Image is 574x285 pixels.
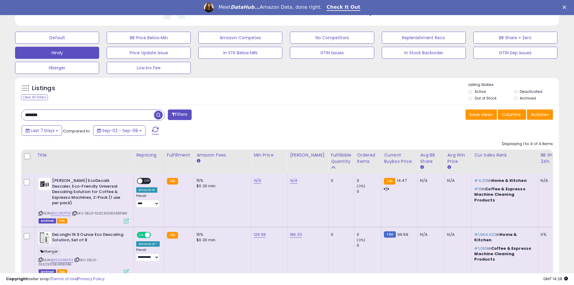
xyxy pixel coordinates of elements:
label: Out of Stock [475,96,497,101]
span: Hberger [39,248,60,255]
button: Price Update Issue [107,47,191,59]
div: 0 [331,232,350,237]
div: 0 [331,178,350,183]
label: Deactivated [520,89,542,94]
button: Default [15,32,99,44]
small: Avg Win Price. [447,165,451,170]
span: Last 7 Days [31,128,55,134]
button: Sep-02 - Sep-08 [93,125,146,136]
div: 0 [357,243,381,248]
button: Save View [466,109,497,120]
a: B0021IOTTW [51,211,71,216]
span: ON [137,232,145,237]
span: Coffee & Espresso Machine Cleaning Products [474,186,525,203]
div: 15% [196,232,246,237]
button: Replenishment Recs. [382,32,466,44]
b: DeLonghi 16.9 Ounce Eco Descaling Solution, Set of 8 [52,232,125,245]
button: Hindy [15,47,99,59]
div: 0% [541,232,560,237]
a: Check It Out [327,4,360,11]
div: Meet Amazon Data, done right. [218,4,322,10]
span: Columns [502,112,521,118]
span: OFF [150,232,160,237]
div: Repricing [136,152,162,158]
a: Privacy Policy [78,276,105,282]
span: 2025-09-17 14:28 GMT [543,276,568,282]
div: $0.30 min [196,237,246,243]
button: GTIN Issues [290,47,374,59]
span: #16 [474,186,481,192]
div: Avg Win Price [447,152,469,165]
div: 0 [357,189,381,194]
small: (0%) [357,184,365,188]
div: N/A [420,232,440,237]
div: N/A [447,232,467,237]
p: in [474,178,533,183]
div: 15% [196,178,246,183]
button: In Stock Backorder [382,47,466,59]
h5: Listings [32,84,55,93]
div: [PERSON_NAME] [290,152,326,158]
span: #1,664,622 [474,232,496,237]
button: Actions [527,109,553,120]
button: BB Price Below Min [107,32,191,44]
div: Preset: [136,194,160,207]
button: Amazon Competes [198,32,282,44]
div: Cur Sales Rank [474,152,535,158]
div: $0.30 min [196,183,246,189]
button: No Competitors [290,32,374,44]
small: FBA [167,232,178,239]
small: Avg BB Share. [420,165,424,170]
button: In STK Below MIN [198,47,282,59]
strong: Copyright [6,276,28,282]
div: Current Buybox Price [384,152,415,165]
small: FBM [384,231,396,238]
button: Low Inv Fee [107,62,191,74]
small: FBA [167,178,178,185]
div: ASIN: [39,178,129,223]
div: Fulfillable Quantity [331,152,352,165]
div: 0 [357,232,381,237]
p: in [474,246,533,262]
p: in [474,186,533,203]
div: Clear All Filters [21,94,48,100]
span: Compared to: [63,128,91,134]
span: Listings that have been deleted from Seller Central [39,218,56,223]
a: 186.33 [290,232,302,238]
a: Terms of Use [52,276,77,282]
div: Title [37,152,131,158]
div: Preset: [136,248,160,261]
span: 99.99 [397,232,408,237]
p: in [474,232,533,243]
div: Close [563,5,569,9]
div: N/A [447,178,467,183]
button: GTIN Sep Issues [473,47,557,59]
button: Last 7 Days [22,125,62,136]
span: #1,060 [474,245,488,251]
div: Avg BB Share [420,152,442,165]
i: DataHub... [231,4,260,10]
img: Profile image for Georgie [204,3,214,12]
span: 14.47 [397,178,407,183]
span: FBA [57,218,67,223]
div: Displaying 1 to 4 of 4 items [502,141,553,147]
div: Fulfillment [167,152,191,158]
div: N/A [420,178,440,183]
span: #4,210 [474,178,488,183]
button: Hberger [15,62,99,74]
span: Home & Kitchen [491,178,527,183]
small: (0%) [357,238,365,242]
div: Amazon AI [136,187,157,193]
img: 415fkEOBVSL._SL40_.jpg [39,178,51,190]
button: Filters [168,109,191,120]
p: Listing States: [469,82,559,88]
span: Coffee & Espresso Machine Cleaning Products [474,245,531,262]
span: Sep-02 - Sep-08 [102,128,138,134]
span: | SKU: DELO-DLSC500|EA|1|1|FBA1 [72,211,127,216]
div: Min Price [254,152,285,158]
div: BB Share 24h. [541,152,563,165]
small: FBA [384,178,395,185]
span: OFF [143,179,152,184]
label: Active [475,89,486,94]
a: N/A [254,178,261,184]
